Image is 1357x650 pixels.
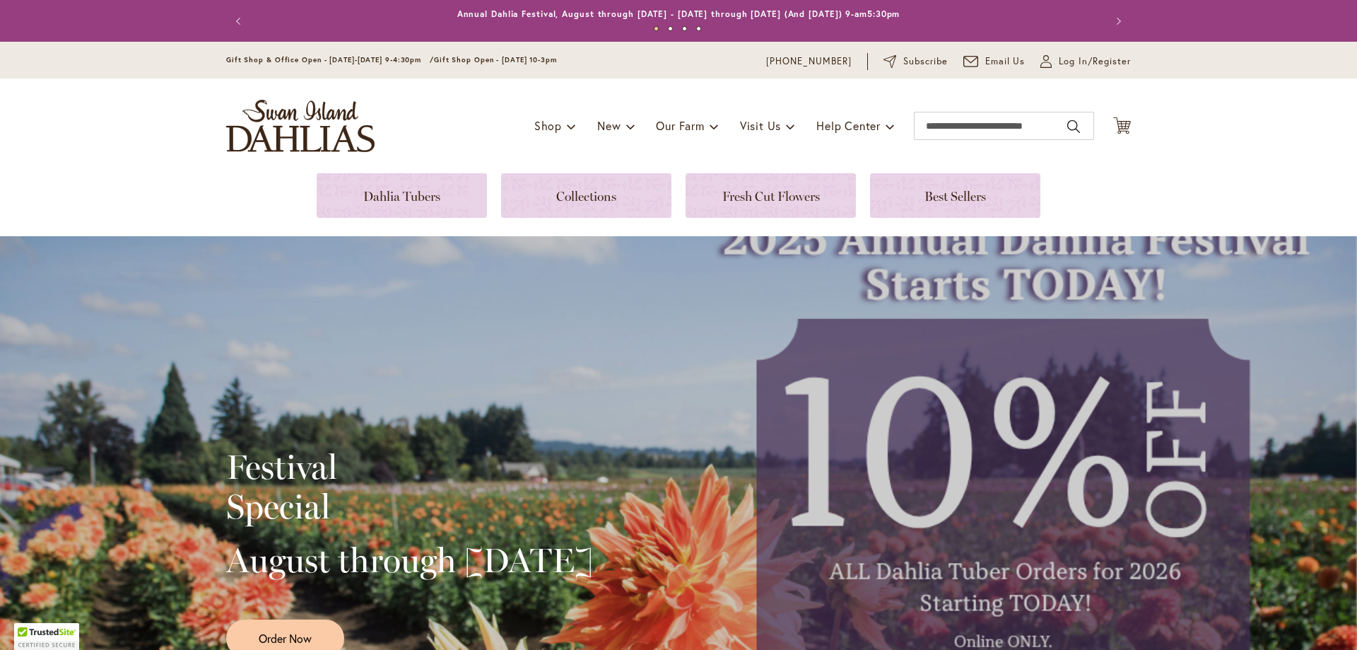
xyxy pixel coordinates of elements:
button: 4 of 4 [696,26,701,31]
div: TrustedSite Certified [14,623,79,650]
span: Our Farm [656,118,704,133]
a: Log In/Register [1040,54,1131,69]
a: Email Us [963,54,1026,69]
span: Visit Us [740,118,781,133]
span: Help Center [816,118,881,133]
a: store logo [226,100,375,152]
h2: August through [DATE] [226,540,593,580]
span: Order Now [259,630,312,646]
span: Shop [534,118,562,133]
span: Subscribe [903,54,948,69]
span: Gift Shop Open - [DATE] 10-3pm [434,55,557,64]
span: Email Us [985,54,1026,69]
span: Log In/Register [1059,54,1131,69]
span: Gift Shop & Office Open - [DATE]-[DATE] 9-4:30pm / [226,55,434,64]
span: New [597,118,621,133]
a: Subscribe [883,54,948,69]
button: 3 of 4 [682,26,687,31]
button: Next [1103,7,1131,35]
button: 2 of 4 [668,26,673,31]
a: Annual Dahlia Festival, August through [DATE] - [DATE] through [DATE] (And [DATE]) 9-am5:30pm [457,8,900,19]
h2: Festival Special [226,447,593,526]
button: Previous [226,7,254,35]
a: [PHONE_NUMBER] [766,54,852,69]
button: 1 of 4 [654,26,659,31]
